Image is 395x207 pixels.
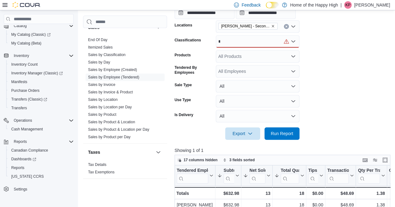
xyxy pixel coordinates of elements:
[14,23,27,28] span: Catalog
[88,90,133,94] a: Sales by Invoice & Product
[155,148,162,156] button: Taxes
[9,40,44,47] a: My Catalog (Beta)
[9,164,27,172] a: Reports
[88,45,113,49] a: Itemized Sales
[266,2,279,8] input: Dark Mode
[249,168,265,174] div: Net Sold
[281,168,299,174] div: Total Quantity
[175,112,193,117] label: Is Delivery
[9,104,29,112] a: Transfers
[9,87,74,94] span: Purchase Orders
[264,127,299,140] button: Run Report
[340,1,342,9] p: |
[308,190,323,197] div: $0.00
[11,71,63,76] span: Inventory Manager (Classic)
[9,31,53,38] a: My Catalog (Classic)
[291,39,296,44] button: Open list of options
[243,190,270,197] div: 13
[88,52,126,57] span: Sales by Classification
[6,30,76,39] a: My Catalog (Classic)
[9,155,74,163] span: Dashboards
[88,120,135,124] a: Sales by Product & Location
[327,168,349,174] div: Transaction Average
[9,87,42,94] a: Purchase Orders
[11,127,43,132] span: Cash Management
[88,82,115,87] span: Sales by Invoice
[9,164,74,172] span: Reports
[6,39,76,48] button: My Catalog (Beta)
[11,32,51,37] span: My Catalog (Classic)
[243,168,270,184] button: Net Sold
[291,54,296,59] button: Open list of options
[9,69,74,77] span: Inventory Manager (Classic)
[220,156,257,164] button: 3 fields sorted
[175,97,191,102] label: Use Type
[1,116,76,125] button: Operations
[176,190,213,197] div: Totals
[381,156,389,164] button: Enter fullscreen
[88,68,137,72] a: Sales by Employee (Created)
[291,69,296,74] button: Open list of options
[344,1,352,9] div: Kayla Parker
[88,162,106,167] span: Tax Details
[88,97,118,102] span: Sales by Location
[358,168,380,174] div: Qty Per Transaction
[1,21,76,30] button: Catalog
[88,82,115,87] a: Sales by Invoice
[9,78,74,86] span: Manifests
[88,170,115,174] a: Tax Exemptions
[175,7,235,19] input: Press the down key to open a popover containing a calendar.
[11,106,27,111] span: Transfers
[358,168,380,184] div: Qty Per Transaction
[11,165,24,170] span: Reports
[14,187,27,192] span: Settings
[9,61,40,68] a: Inventory Count
[1,51,76,60] button: Inventory
[88,97,118,102] a: Sales by Location
[88,127,149,132] span: Sales by Product & Location per Day
[6,95,76,104] a: Transfers (Classic)
[88,37,107,42] span: End Of Day
[11,79,27,84] span: Manifests
[88,60,110,64] a: Sales by Day
[11,138,74,145] span: Reports
[308,168,318,174] div: Tips
[6,104,76,112] button: Transfers
[88,135,131,139] a: Sales by Product per Day
[177,168,213,184] button: Tendered Employee
[9,155,39,163] a: Dashboards
[83,161,167,178] div: Taxes
[281,168,299,184] div: Total Quantity
[271,24,275,28] button: Remove Warman - Second Ave - Prairie Records from selection in this group
[11,117,74,124] span: Operations
[354,1,390,9] p: [PERSON_NAME]
[274,168,304,184] button: Total Quantity
[371,156,379,164] button: Display options
[358,168,385,184] button: Qty Per Transaction
[175,82,192,87] label: Sale Type
[291,24,296,29] button: Open list of options
[229,158,254,162] span: 3 fields sorted
[6,69,76,78] a: Inventory Manager (Classic)
[88,149,153,155] button: Taxes
[11,22,29,30] button: Catalog
[175,156,220,164] button: 17 columns hidden
[327,190,354,197] div: $48.69
[217,168,239,184] button: Subtotal
[216,80,299,92] button: All
[216,110,299,122] button: All
[175,38,201,43] label: Classifications
[9,61,74,68] span: Inventory Count
[216,95,299,107] button: All
[9,104,74,112] span: Transfers
[88,67,137,72] span: Sales by Employee (Created)
[1,137,76,146] button: Reports
[88,112,116,117] span: Sales by Product
[11,62,38,67] span: Inventory Count
[6,86,76,95] button: Purchase Orders
[217,190,239,197] div: $632.98
[177,168,208,184] div: Tendered Employee
[274,190,304,197] div: 18
[9,173,74,180] span: Washington CCRS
